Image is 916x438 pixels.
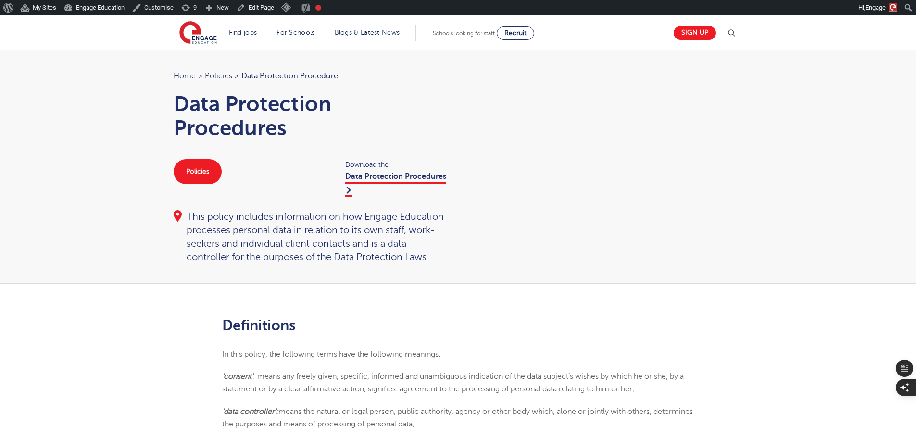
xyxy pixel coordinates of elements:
[222,370,694,396] p: : means any freely given, specific, informed and unambiguous indication of the data subject’s wis...
[433,30,495,37] span: Schools looking for staff
[174,159,222,184] a: Policies
[276,29,314,36] a: For Schools
[198,72,202,80] span: >
[674,26,716,40] a: Sign up
[345,172,446,196] a: Data Protection Procedures
[235,72,239,80] span: >
[504,29,527,37] span: Recruit
[241,70,338,82] span: Data Protection Procedure
[866,4,886,11] span: Engage
[174,72,196,80] a: Home
[222,372,253,381] strong: ‘consent’
[335,29,400,36] a: Blogs & Latest News
[222,317,694,334] h2: Definitions
[222,405,694,431] p: means the natural or legal person, public authority, agency or other body which, alone or jointly...
[174,210,449,264] div: This policy includes information on how Engage Education processes personal data in relation to i...
[222,407,278,416] strong: ‘data controller’:
[315,5,321,11] div: Focus keyphrase not set
[179,21,217,45] img: Engage Education
[174,92,449,140] h1: Data Protection Procedures
[205,72,232,80] a: Policies
[345,159,449,170] span: Download the
[497,26,534,40] a: Recruit
[229,29,257,36] a: Find jobs
[222,348,694,361] p: In this policy, the following terms have the following meanings:
[174,70,449,82] nav: breadcrumb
